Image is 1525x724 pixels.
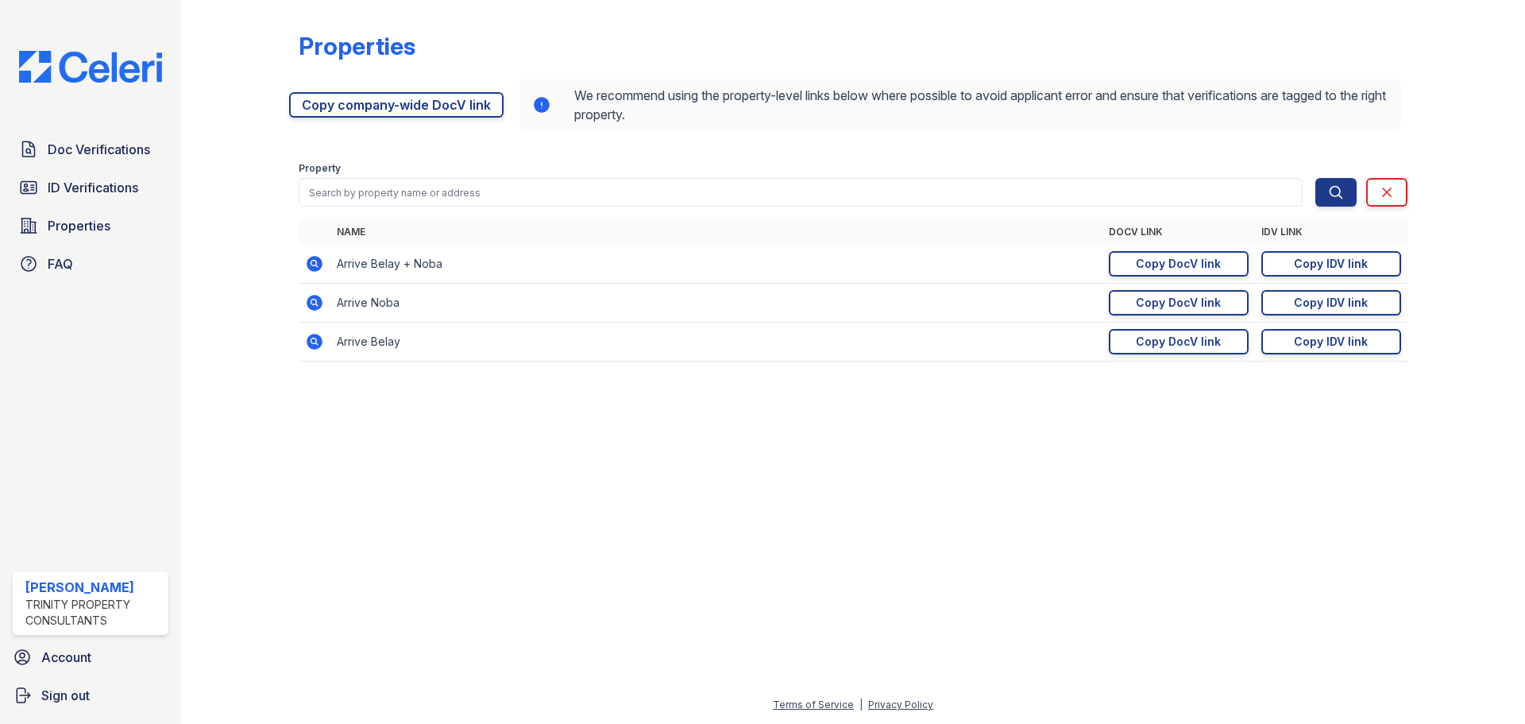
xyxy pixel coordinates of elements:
td: Arrive Noba [330,284,1102,323]
a: ID Verifications [13,172,168,203]
a: FAQ [13,248,168,280]
div: Copy DocV link [1136,334,1221,350]
div: Copy IDV link [1294,256,1368,272]
a: Sign out [6,679,175,711]
td: Arrive Belay + Noba [330,245,1102,284]
a: Properties [13,210,168,242]
span: ID Verifications [48,178,138,197]
a: Copy IDV link [1261,329,1401,354]
a: Account [6,641,175,673]
span: FAQ [48,254,73,273]
span: Sign out [41,686,90,705]
th: Name [330,219,1102,245]
input: Search by property name or address [299,178,1303,207]
div: Copy DocV link [1136,295,1221,311]
a: Copy DocV link [1109,290,1249,316]
a: Copy IDV link [1261,251,1401,277]
div: Properties [299,32,415,60]
a: Copy DocV link [1109,329,1249,354]
label: Property [299,162,341,175]
span: Account [41,648,91,667]
div: Copy IDV link [1294,295,1368,311]
a: Copy IDV link [1261,290,1401,316]
span: Properties [48,216,110,235]
a: Copy company-wide DocV link [289,92,504,118]
div: | [859,699,863,710]
th: DocV Link [1102,219,1255,245]
div: Copy DocV link [1136,256,1221,272]
div: Trinity Property Consultants [25,597,162,629]
img: CE_Logo_Blue-a8612792a0a2168367f1c8372b55b34899dd931a85d93a1a3d3e32e68fde9ad4.png [6,51,175,83]
a: Terms of Service [773,699,854,710]
div: Copy IDV link [1294,334,1368,350]
a: Privacy Policy [868,699,933,710]
div: We recommend using the property-level links below where possible to avoid applicant error and ens... [519,79,1401,130]
td: Arrive Belay [330,323,1102,362]
th: IDV Link [1255,219,1407,245]
a: Copy DocV link [1109,251,1249,277]
a: Doc Verifications [13,134,168,165]
div: [PERSON_NAME] [25,578,162,597]
span: Doc Verifications [48,140,150,159]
